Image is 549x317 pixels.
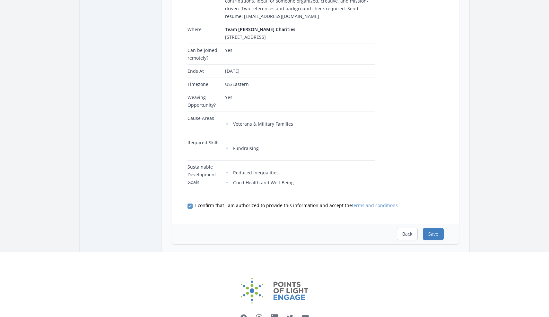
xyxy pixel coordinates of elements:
strong: Team [PERSON_NAME] Charities [225,26,295,32]
td: [DATE] [222,65,375,78]
td: [STREET_ADDRESS] [222,23,375,44]
td: Timezone [187,78,222,91]
td: Sustainable Development Goals [187,161,222,195]
img: Points of Light Engage [241,278,308,304]
td: Ends At [187,65,222,78]
button: Back [397,228,418,240]
li: Veterans & Military Families [225,120,375,128]
span: I confirm that I am authorized to provide this information and accept the [195,202,398,209]
td: Weaving Opportunity? [187,91,222,112]
td: Cause Areas [187,112,222,136]
td: Yes [222,44,375,65]
input: I confirm that I am authorized to provide this information and accept theterms and conditions [187,204,193,209]
td: Can be joined remotely? [187,44,222,65]
li: Reduced Inequalities [225,169,375,177]
li: Good Health and Well-Being [225,179,375,187]
button: Save [423,228,444,240]
a: terms and conditions [352,202,398,208]
td: Yes [222,91,375,112]
li: Fundraising [225,145,375,152]
td: Where [187,23,222,44]
td: US/Eastern [222,78,375,91]
td: Required Skills [187,136,222,161]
